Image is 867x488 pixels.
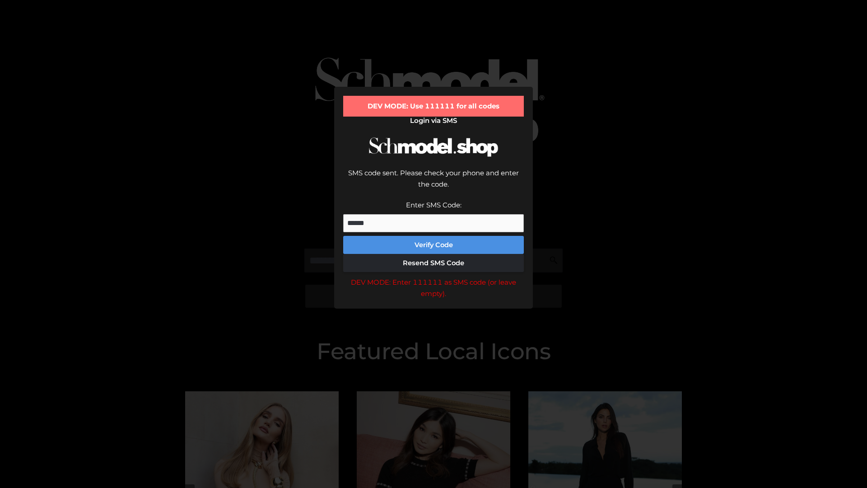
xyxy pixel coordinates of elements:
h2: Login via SMS [343,117,524,125]
div: DEV MODE: Enter 111111 as SMS code (or leave empty). [343,277,524,300]
button: Verify Code [343,236,524,254]
label: Enter SMS Code: [406,201,461,209]
button: Resend SMS Code [343,254,524,272]
div: DEV MODE: Use 111111 for all codes [343,96,524,117]
div: SMS code sent. Please check your phone and enter the code. [343,167,524,199]
img: Schmodel Logo [366,129,501,165]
